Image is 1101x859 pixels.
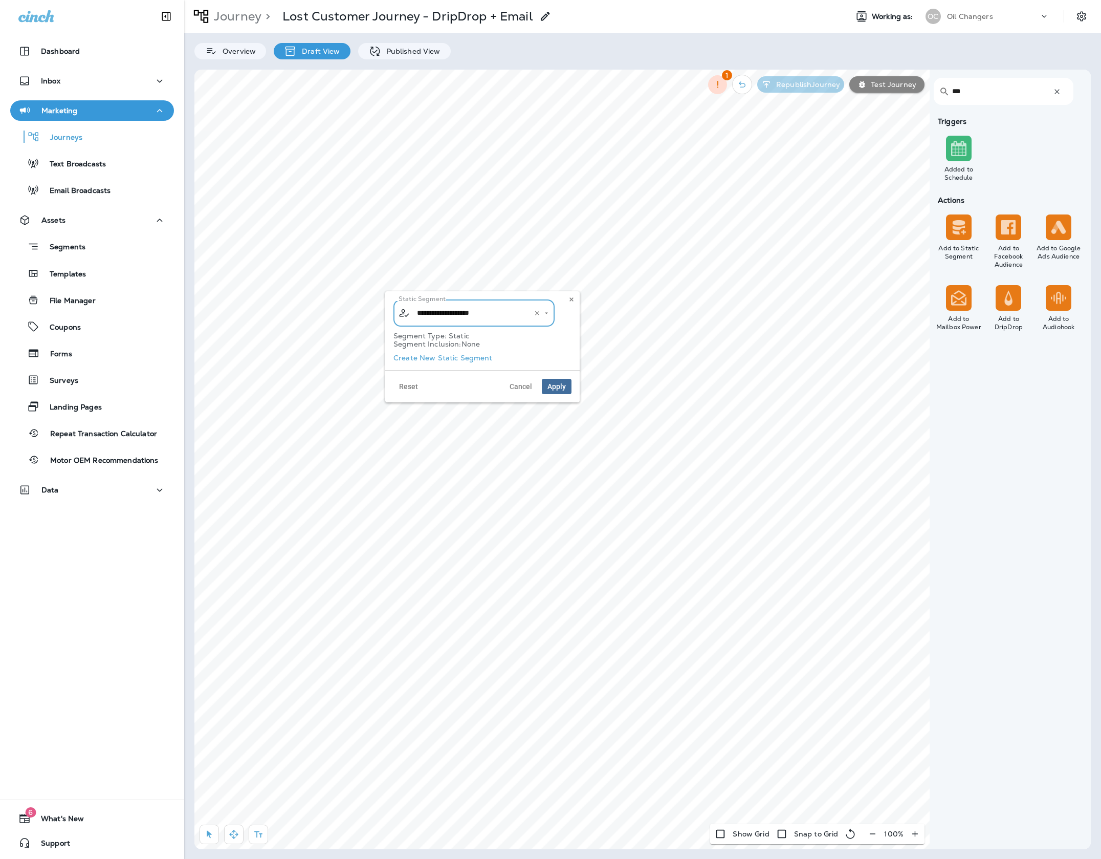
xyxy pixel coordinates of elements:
[39,296,96,306] p: File Manager
[10,369,174,391] button: Surveys
[722,70,732,80] span: 1
[10,41,174,61] button: Dashboard
[10,71,174,91] button: Inbox
[40,429,157,439] p: Repeat Transaction Calculator
[39,323,81,333] p: Coupons
[39,270,86,280] p: Templates
[40,133,82,143] p: Journeys
[884,830,904,838] p: 100 %
[10,833,174,853] button: Support
[10,422,174,444] button: Repeat Transaction Calculator
[986,315,1032,331] div: Add to DripDrop
[10,808,174,829] button: 6What's New
[393,340,571,348] p: Segment Inclusion: None
[794,830,839,838] p: Snap to Grid
[936,315,982,331] div: Add to Mailbox Power
[867,80,916,89] p: Test Journey
[542,309,551,318] button: Open
[10,179,174,201] button: Email Broadcasts
[39,160,106,169] p: Text Broadcasts
[10,396,174,417] button: Landing Pages
[10,449,174,470] button: Motor OEM Recommendations
[399,295,446,303] p: Static Segment
[947,12,993,20] p: Oil Changers
[532,308,543,319] button: Clear
[39,376,78,386] p: Surveys
[40,456,159,466] p: Motor OEM Recommendations
[10,342,174,364] button: Forms
[10,235,174,257] button: Segments
[849,76,924,93] button: Test Journey
[152,6,181,27] button: Collapse Sidebar
[10,289,174,311] button: File Manager
[547,383,566,390] span: Apply
[1036,244,1082,261] div: Add to Google Ads Audience
[1072,7,1091,26] button: Settings
[41,216,65,224] p: Assets
[41,106,77,115] p: Marketing
[393,379,424,394] button: Reset
[10,210,174,230] button: Assets
[25,807,36,818] span: 6
[41,486,59,494] p: Data
[936,165,982,182] div: Added to Schedule
[282,9,533,24] p: Lost Customer Journey - DripDrop + Email
[926,9,941,24] div: OC
[261,9,270,24] p: >
[39,403,102,413] p: Landing Pages
[10,126,174,147] button: Journeys
[399,383,418,390] span: Reset
[934,117,1084,125] div: Triggers
[986,244,1032,269] div: Add to Facebook Audience
[510,383,532,390] span: Cancel
[39,243,85,253] p: Segments
[1036,315,1082,331] div: Add to Audiohook
[393,332,571,340] p: Segment Type: Static
[40,350,72,359] p: Forms
[381,47,441,55] p: Published View
[393,354,493,362] label: Create New Static Segment
[217,47,256,55] p: Overview
[872,12,915,21] span: Working as:
[210,9,261,24] p: Journey
[10,263,174,284] button: Templates
[41,47,80,55] p: Dashboard
[10,153,174,174] button: Text Broadcasts
[733,830,769,838] p: Show Grid
[10,316,174,337] button: Coupons
[10,480,174,500] button: Data
[542,379,571,394] button: Apply
[504,379,538,394] button: Cancel
[31,839,70,851] span: Support
[934,196,1084,204] div: Actions
[936,244,982,261] div: Add to Static Segment
[39,186,111,196] p: Email Broadcasts
[41,77,60,85] p: Inbox
[31,814,84,827] span: What's New
[10,100,174,121] button: Marketing
[297,47,340,55] p: Draft View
